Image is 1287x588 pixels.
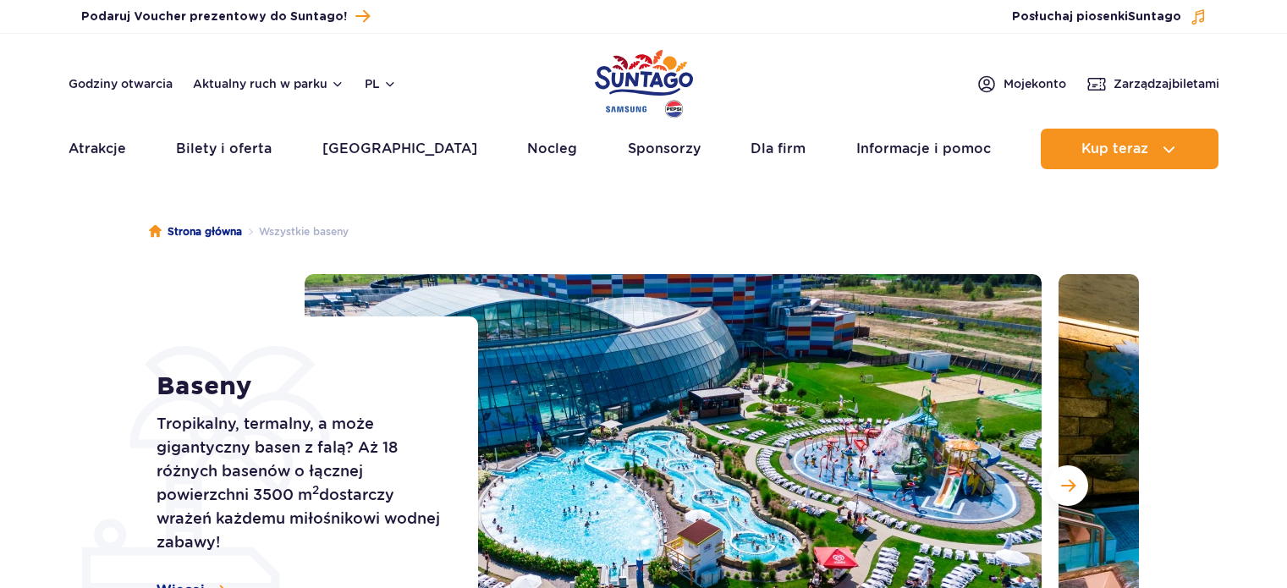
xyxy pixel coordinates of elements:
a: Strona główna [149,223,242,240]
a: Dla firm [751,129,806,169]
button: Następny slajd [1048,465,1088,506]
span: Posłuchaj piosenki [1012,8,1181,25]
a: Mojekonto [976,74,1066,94]
p: Tropikalny, termalny, a może gigantyczny basen z falą? Aż 18 różnych basenów o łącznej powierzchn... [157,412,440,554]
span: Moje konto [1004,75,1066,92]
a: Informacje i pomoc [856,129,991,169]
button: Posłuchaj piosenkiSuntago [1012,8,1207,25]
button: Aktualny ruch w parku [193,77,344,91]
a: Bilety i oferta [176,129,272,169]
h1: Baseny [157,371,440,402]
sup: 2 [312,483,319,497]
span: Podaruj Voucher prezentowy do Suntago! [81,8,347,25]
li: Wszystkie baseny [242,223,349,240]
a: Atrakcje [69,129,126,169]
a: Podaruj Voucher prezentowy do Suntago! [81,5,370,28]
a: Park of Poland [595,42,693,120]
span: Kup teraz [1081,141,1148,157]
a: Sponsorzy [628,129,701,169]
span: Suntago [1128,11,1181,23]
a: Nocleg [527,129,577,169]
button: Kup teraz [1041,129,1218,169]
a: Godziny otwarcia [69,75,173,92]
span: Zarządzaj biletami [1114,75,1219,92]
a: Zarządzajbiletami [1086,74,1219,94]
a: [GEOGRAPHIC_DATA] [322,129,477,169]
button: pl [365,75,397,92]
